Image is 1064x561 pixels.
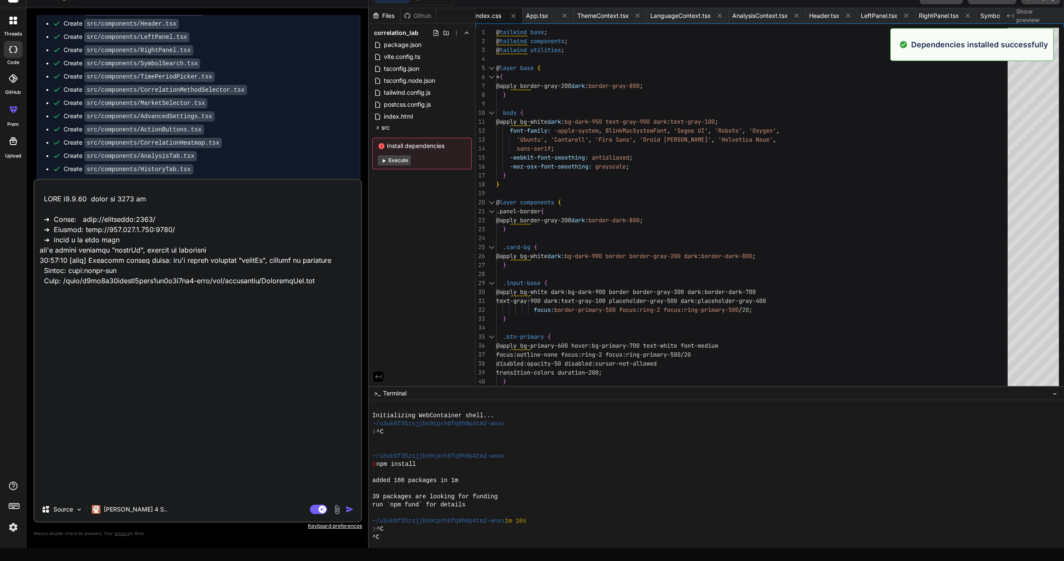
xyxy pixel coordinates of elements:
span: font-family: [510,127,551,134]
img: alert [899,39,908,50]
span: dark: [571,82,588,90]
span: , [633,136,636,143]
span: App.tsx [526,12,548,20]
span: ❯ [372,460,377,468]
span: Terminal [383,389,406,398]
div: 29 [476,279,485,288]
span: } [503,261,506,269]
span: 'Ubuntu' [517,136,544,143]
span: − [1052,389,1057,398]
span: base [530,28,544,36]
div: 8 [476,90,485,99]
span: bg-dark-900 [564,252,602,260]
span: } [503,225,506,233]
div: 28 [476,270,485,279]
div: Click to collapse the range. [486,64,497,73]
span: LeftPanel.tsx [861,12,897,20]
span: { [558,198,561,206]
img: icon [345,505,354,514]
span: dark: [571,216,588,224]
div: 18 [476,180,485,189]
span: ; [561,46,564,54]
code: src/components/MarketSelector.tsx [84,98,208,108]
div: 5 [476,64,485,73]
div: 37 [476,350,485,359]
img: Pick Models [76,506,83,513]
span: ThemeContext.tsx [577,12,629,20]
span: } [496,180,500,188]
span: ring-2 [640,306,660,314]
span: 'Helvetica Neue' [718,136,773,143]
code: src/components/RightPanel.tsx [84,45,193,55]
span: @apply border-gray-200 [496,216,571,224]
span: tailwind.config.js [383,87,431,98]
span: 'Cantarell' [551,136,588,143]
span: Install dependencies [378,142,466,150]
span: -apple-system [554,127,599,134]
span: Show preview [1016,7,1057,24]
div: Click to collapse the range. [486,332,497,341]
span: : [636,306,640,314]
div: 22 [476,216,485,225]
span: border-primary-500 [554,306,616,314]
div: Click to collapse the range. [486,198,497,207]
div: Create [64,46,193,55]
img: attachment [332,505,342,514]
span: npm install [377,460,416,468]
span: , [708,127,711,134]
code: src/components/SymbolSearch.tsx [84,58,200,69]
span: ; [544,28,547,36]
span: border-dark-800 [588,216,640,224]
span: .card-bg [503,243,530,251]
span: } [503,378,506,385]
span: ^C [372,533,380,541]
div: 25 [476,243,485,252]
span: tailwind [500,46,527,54]
span: { [534,243,537,251]
span: -webkit-font-smoothing: [510,154,588,161]
code: src/components/ActionButtons.tsx [84,125,204,135]
div: Github [400,12,436,20]
span: 'Droid [PERSON_NAME]' [640,136,711,143]
div: 19 [476,189,485,198]
span: AnalysisContext.tsx [732,12,788,20]
span: border [605,252,626,260]
code: src/components/AdvancedSettings.tsx [84,111,215,122]
div: Create [64,85,247,94]
span: @apply bg-white [496,252,547,260]
span: BlinkMacSystemFont [605,127,667,134]
span: , [588,136,592,143]
div: 31 [476,296,485,305]
span: { [537,64,541,72]
span: 'Oxygen' [749,127,776,134]
span: -moz-osx-font-smoothing: [510,163,592,170]
span: ❯ [372,525,377,533]
span: ; [752,252,756,260]
span: ; [629,154,633,161]
div: 1 [476,28,485,37]
span: { [541,207,544,215]
span: , [599,127,602,134]
div: 12 [476,126,485,135]
p: Dependencies installed successfully [911,39,1048,50]
label: Upload [5,152,21,160]
label: GitHub [5,89,21,96]
span: ~/u3uk0f35zsjjbn9cprh6fq9h0p4tm2-wnxx [372,452,505,460]
code: src/components/HistoryTab.tsx [84,164,193,174]
span: @apply bg-primary-600 hover:bg-primary-700 tex [496,342,653,349]
span: ; [626,163,629,170]
span: dark [653,118,667,125]
span: tailwind [500,37,527,45]
span: , [773,136,776,143]
span: } [503,91,506,99]
span: 'Fira Sans' [595,136,633,143]
div: 17 [476,171,485,180]
div: Click to collapse the range. [486,207,497,216]
div: 33 [476,314,485,323]
span: , [711,136,715,143]
span: @ [496,46,500,54]
span: , [776,127,780,134]
span: focus:outline-none focus:ring-2 focus:r [496,351,629,358]
span: border-gray-800 [588,82,640,90]
div: Create [64,112,215,121]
